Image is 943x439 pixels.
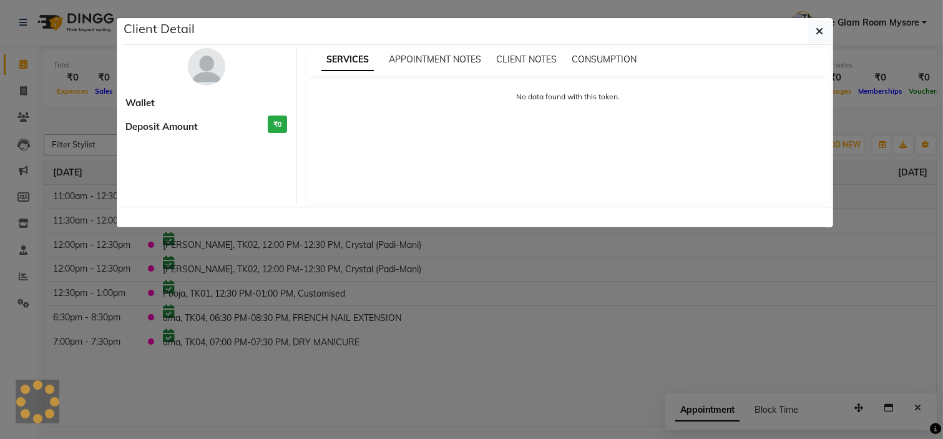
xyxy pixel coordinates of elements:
h3: ₹0 [268,116,287,134]
h5: Client Detail [124,19,195,38]
span: Wallet [126,96,155,111]
span: CLIENT NOTES [496,54,557,65]
p: No data found with this token. [319,91,818,102]
span: Deposit Amount [126,120,198,134]
span: SERVICES [321,49,374,71]
img: avatar [188,48,225,86]
span: CONSUMPTION [572,54,637,65]
span: APPOINTMENT NOTES [389,54,481,65]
